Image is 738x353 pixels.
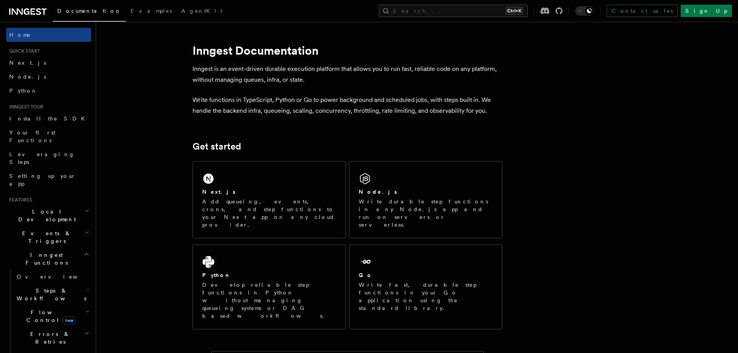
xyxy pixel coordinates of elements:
[193,43,502,57] h1: Inngest Documentation
[9,115,89,122] span: Install the SDK
[6,248,91,270] button: Inngest Functions
[6,104,43,110] span: Inngest tour
[575,6,594,15] button: Toggle dark mode
[6,205,91,226] button: Local Development
[6,48,40,54] span: Quick start
[202,271,231,279] h2: Python
[126,2,177,21] a: Examples
[6,229,84,245] span: Events & Triggers
[9,74,46,80] span: Node.js
[6,112,91,126] a: Install the SDK
[6,84,91,98] a: Python
[6,197,32,203] span: Features
[193,161,346,238] a: Next.jsAdd queueing, events, crons, and step functions to your Next app on any cloud provider.
[6,56,91,70] a: Next.js
[6,208,84,223] span: Local Development
[9,129,55,143] span: Your first Functions
[193,64,502,85] p: Inngest is an event-driven durable execution platform that allows you to run fast, reliable code ...
[131,8,172,14] span: Examples
[9,60,46,66] span: Next.js
[53,2,126,22] a: Documentation
[193,245,346,329] a: PythonDevelop reliable step functions in Python without managing queueing systems or DAG based wo...
[193,141,241,152] a: Get started
[359,188,397,196] h2: Node.js
[6,169,91,191] a: Setting up your app
[681,5,732,17] a: Sign Up
[6,226,91,248] button: Events & Triggers
[6,126,91,147] a: Your first Functions
[202,281,336,320] p: Develop reliable step functions in Python without managing queueing systems or DAG based workflows.
[9,88,38,94] span: Python
[181,8,222,14] span: AgentKit
[6,28,91,42] a: Home
[14,270,91,284] a: Overview
[14,330,84,346] span: Errors & Retries
[9,31,31,39] span: Home
[9,151,75,165] span: Leveraging Steps
[607,5,678,17] a: Contact sales
[6,251,84,267] span: Inngest Functions
[202,198,336,229] p: Add queueing, events, crons, and step functions to your Next app on any cloud provider.
[57,8,121,14] span: Documentation
[63,316,76,325] span: new
[6,147,91,169] a: Leveraging Steps
[359,198,493,229] p: Write durable step functions in any Node.js app and run on servers or serverless.
[14,284,91,305] button: Steps & Workflows
[9,173,76,187] span: Setting up your app
[359,271,373,279] h2: Go
[193,95,502,116] p: Write functions in TypeScript, Python or Go to power background and scheduled jobs, with steps bu...
[202,188,236,196] h2: Next.js
[14,287,86,302] span: Steps & Workflows
[14,308,85,324] span: Flow Control
[349,245,502,329] a: GoWrite fast, durable step functions in your Go application using the standard library.
[177,2,227,21] a: AgentKit
[17,274,96,280] span: Overview
[14,327,91,349] button: Errors & Retries
[14,305,91,327] button: Flow Controlnew
[349,161,502,238] a: Node.jsWrite durable step functions in any Node.js app and run on servers or serverless.
[359,281,493,312] p: Write fast, durable step functions in your Go application using the standard library.
[506,7,523,15] kbd: Ctrl+K
[6,70,91,84] a: Node.js
[379,5,528,17] button: Search...Ctrl+K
